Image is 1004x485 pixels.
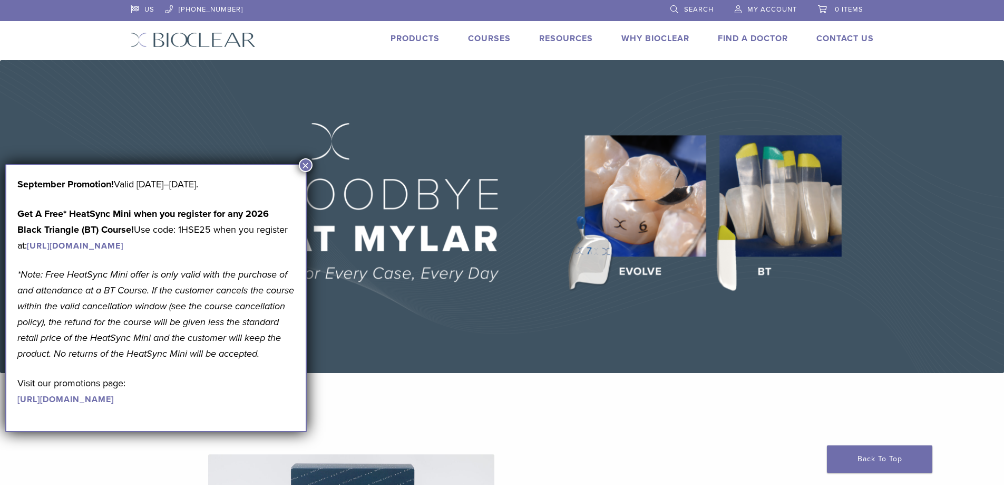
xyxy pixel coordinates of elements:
[621,33,689,44] a: Why Bioclear
[27,241,123,251] a: [URL][DOMAIN_NAME]
[17,178,114,190] b: September Promotion!
[299,158,313,172] button: Close
[468,33,511,44] a: Courses
[747,5,797,14] span: My Account
[17,206,295,253] p: Use code: 1HSE25 when you register at:
[17,208,269,235] strong: Get A Free* HeatSync Mini when you register for any 2026 Black Triangle (BT) Course!
[391,33,440,44] a: Products
[17,269,294,359] em: *Note: Free HeatSync Mini offer is only valid with the purchase of and attendance at a BT Course....
[835,5,863,14] span: 0 items
[684,5,714,14] span: Search
[827,445,932,473] a: Back To Top
[718,33,788,44] a: Find A Doctor
[131,32,256,47] img: Bioclear
[17,176,295,192] p: Valid [DATE]–[DATE].
[17,375,295,407] p: Visit our promotions page:
[17,394,114,405] a: [URL][DOMAIN_NAME]
[816,33,874,44] a: Contact Us
[539,33,593,44] a: Resources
